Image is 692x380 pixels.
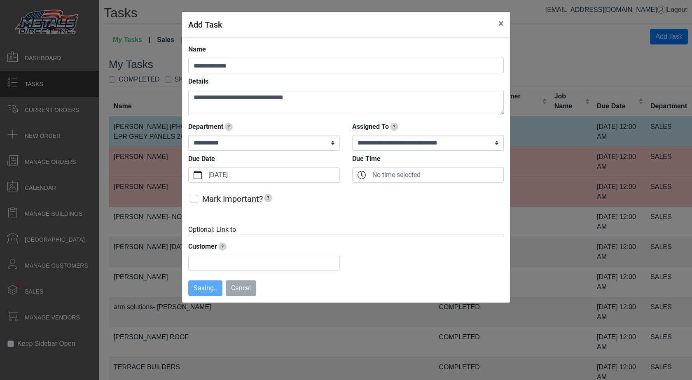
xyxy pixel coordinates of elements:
[353,168,371,182] button: clock
[194,171,202,179] svg: calendar
[194,284,217,292] span: Saving..
[492,12,510,35] button: Close
[264,194,272,202] span: Marking a task as important will make it show up at the top of task lists
[218,242,227,251] span: Start typing to pull up a list of customers. You must select a customer from the list.
[390,123,398,131] span: Track who this task is assigned to
[207,168,339,182] label: [DATE]
[188,225,504,235] div: Optional: Link to
[188,242,217,250] strong: Customer
[188,155,215,163] strong: Due Date
[358,171,366,179] svg: clock
[188,19,222,31] h5: Add Task
[371,168,503,182] label: No time selected
[188,45,206,53] strong: Name
[202,193,274,205] label: Mark Important?
[188,280,222,296] button: Saving..
[189,168,207,182] button: calendar
[352,155,381,163] strong: Due Time
[188,123,223,131] strong: Department
[188,77,208,85] strong: Details
[226,280,256,296] button: Cancel
[224,123,233,131] span: Selecting a department will automatically assign to an employee in that department
[352,123,389,131] strong: Assigned To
